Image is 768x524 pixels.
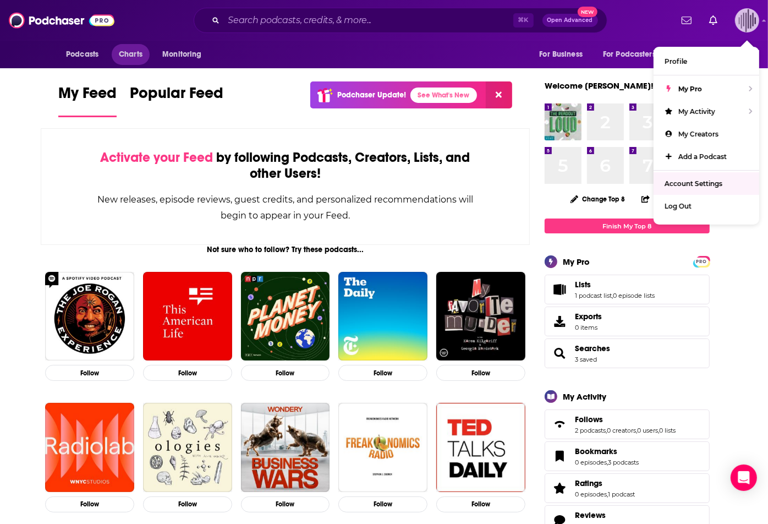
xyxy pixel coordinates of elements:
[695,258,708,266] span: PRO
[542,14,598,27] button: Open AdvancedNew
[575,414,676,424] a: Follows
[677,11,696,30] a: Show notifications dropdown
[338,496,427,512] button: Follow
[338,403,427,492] img: Freakonomics Radio
[575,446,639,456] a: Bookmarks
[678,152,727,161] span: Add a Podcast
[654,172,759,195] a: Account Settings
[596,44,672,65] button: open menu
[545,275,710,304] span: Lists
[563,256,590,267] div: My Pro
[143,365,232,381] button: Follow
[659,427,676,434] a: 0 lists
[436,496,525,512] button: Follow
[112,44,149,65] a: Charts
[45,403,134,492] img: Radiolab
[575,478,602,488] span: Ratings
[119,47,142,62] span: Charts
[545,441,710,471] span: Bookmarks
[241,365,330,381] button: Follow
[143,403,232,492] img: Ologies with Alie Ward
[545,473,710,503] span: Ratings
[603,47,656,62] span: For Podcasters
[678,107,715,116] span: My Activity
[143,272,232,361] img: This American Life
[735,8,759,32] button: Show profile menu
[665,179,722,188] span: Account Settings
[575,446,617,456] span: Bookmarks
[338,272,427,361] a: The Daily
[548,449,570,464] a: Bookmarks
[548,481,570,496] a: Ratings
[606,427,607,434] span: ,
[436,403,525,492] a: TED Talks Daily
[545,103,582,140] a: The Readout Loud
[162,47,201,62] span: Monitoring
[670,44,710,65] button: open menu
[654,123,759,145] a: My Creators
[612,292,613,299] span: ,
[548,346,570,361] a: Searches
[513,13,534,28] span: ⌘ K
[9,10,114,31] img: Podchaser - Follow, Share and Rate Podcasts
[575,510,606,520] span: Reviews
[658,427,659,434] span: ,
[607,459,608,466] span: ,
[575,356,597,363] a: 3 saved
[241,272,330,361] img: Planet Money
[636,427,637,434] span: ,
[735,8,759,32] img: User Profile
[545,219,710,233] a: Finish My Top 8
[436,365,525,381] button: Follow
[641,188,690,210] button: Share Top 8
[637,427,658,434] a: 0 users
[545,410,710,439] span: Follows
[41,245,530,254] div: Not sure who to follow? Try these podcasts...
[45,272,134,361] img: The Joe Rogan Experience
[575,490,607,498] a: 0 episodes
[45,365,134,381] button: Follow
[436,272,525,361] a: My Favorite Murder with Karen Kilgariff and Georgia Hardstark
[705,11,722,30] a: Show notifications dropdown
[575,478,635,488] a: Ratings
[548,417,570,432] a: Follows
[410,88,477,103] a: See What's New
[130,84,223,109] span: Popular Feed
[575,427,606,434] a: 2 podcasts
[575,280,591,290] span: Lists
[665,57,687,65] span: Profile
[575,414,603,424] span: Follows
[575,324,602,331] span: 0 items
[575,292,612,299] a: 1 podcast list
[337,90,406,100] p: Podchaser Update!
[695,257,708,265] a: PRO
[575,280,655,290] a: Lists
[545,339,710,368] span: Searches
[665,202,692,210] span: Log Out
[564,192,632,206] button: Change Top 8
[224,12,513,29] input: Search podcasts, credits, & more...
[539,47,583,62] span: For Business
[575,459,607,466] a: 0 episodes
[130,84,223,117] a: Popular Feed
[575,312,602,321] span: Exports
[575,343,610,353] a: Searches
[194,8,607,33] div: Search podcasts, credits, & more...
[563,391,606,402] div: My Activity
[45,496,134,512] button: Follow
[338,365,427,381] button: Follow
[58,44,113,65] button: open menu
[143,496,232,512] button: Follow
[545,80,654,91] a: Welcome [PERSON_NAME]!
[155,44,216,65] button: open menu
[545,307,710,336] a: Exports
[96,192,474,223] div: New releases, episode reviews, guest credits, and personalized recommendations will begin to appe...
